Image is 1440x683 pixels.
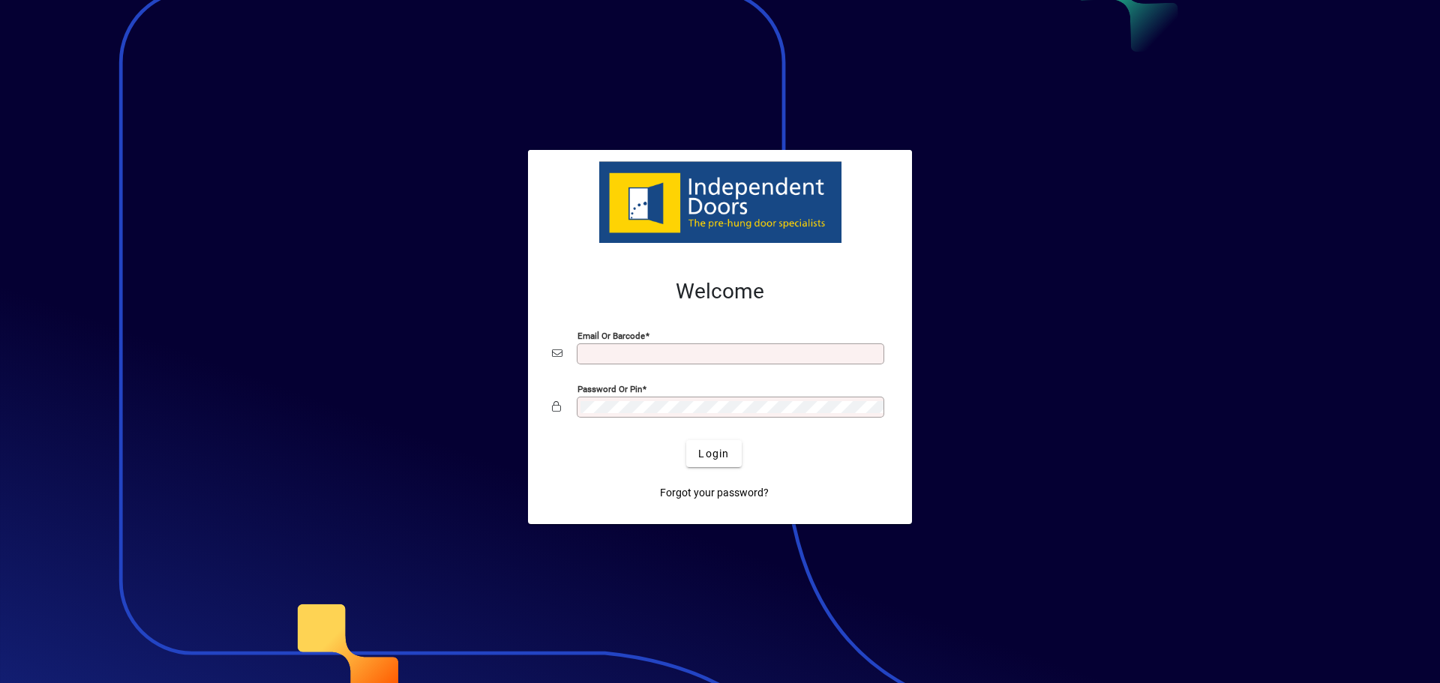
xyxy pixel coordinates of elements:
a: Forgot your password? [654,479,775,506]
mat-label: Password or Pin [577,384,642,394]
span: Forgot your password? [660,485,769,501]
button: Login [686,440,741,467]
span: Login [698,446,729,462]
mat-label: Email or Barcode [577,331,645,341]
h2: Welcome [552,279,888,304]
